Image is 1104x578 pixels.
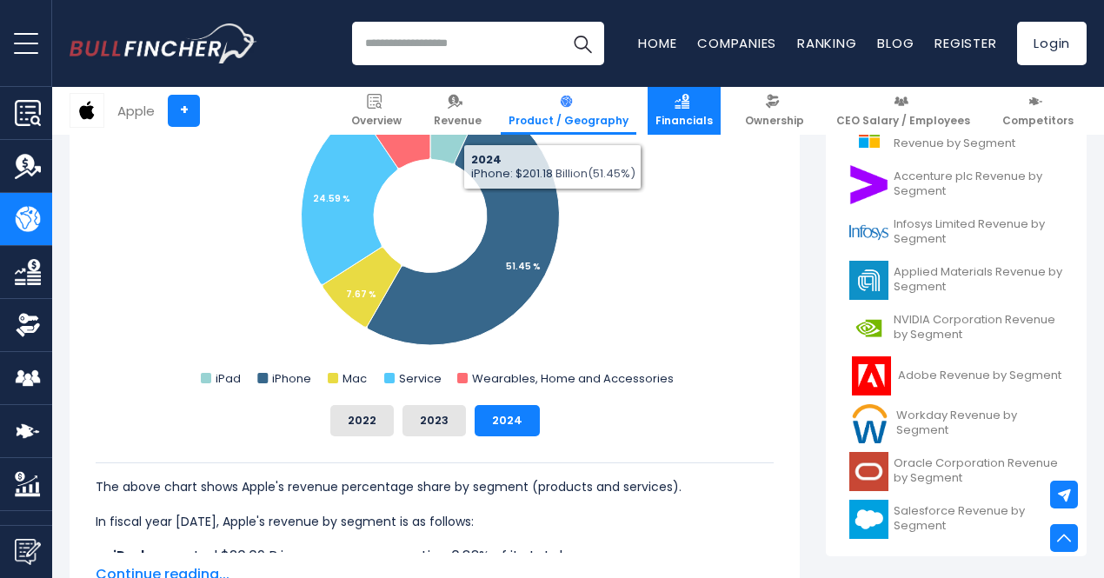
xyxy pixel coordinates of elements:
[426,87,489,135] a: Revenue
[70,23,257,63] img: Bullfincher logo
[509,114,628,128] span: Product / Geography
[828,87,978,135] a: CEO Salary / Employees
[561,22,604,65] button: Search
[343,87,409,135] a: Overview
[894,217,1063,247] span: Infosys Limited Revenue by Segment
[272,370,311,387] text: iPhone
[501,87,636,135] a: Product / Geography
[113,546,144,566] b: iPad
[934,34,996,52] a: Register
[849,261,888,300] img: AMAT logo
[849,165,888,204] img: ACN logo
[849,213,888,252] img: INFY logo
[839,400,1074,448] a: Workday Revenue by Segment
[849,117,888,156] img: MSFT logo
[849,452,888,491] img: ORCL logo
[70,94,103,127] img: AAPL logo
[216,370,241,387] text: iPad
[475,405,540,436] button: 2024
[343,370,367,387] text: Mac
[894,456,1063,486] span: Oracle Corporation Revenue by Segment
[849,356,893,395] img: ADBE logo
[849,404,891,443] img: WDAY logo
[745,114,804,128] span: Ownership
[849,309,888,348] img: NVDA logo
[894,265,1063,295] span: Applied Materials Revenue by Segment
[655,114,713,128] span: Financials
[849,500,888,539] img: CRM logo
[96,511,774,532] p: In fiscal year [DATE], Apple's revenue by segment is as follows:
[96,546,774,567] li: generated $26.69 B in revenue, representing 6.83% of its total revenue.
[1002,114,1074,128] span: Competitors
[168,95,200,127] a: +
[839,113,1074,161] a: Microsoft Corporation Revenue by Segment
[351,114,402,128] span: Overview
[402,405,466,436] button: 2023
[839,304,1074,352] a: NVIDIA Corporation Revenue by Segment
[797,34,856,52] a: Ranking
[839,256,1074,304] a: Applied Materials Revenue by Segment
[839,209,1074,256] a: Infosys Limited Revenue by Segment
[96,43,774,391] svg: Apple's Revenue Share by Segment
[877,34,914,52] a: Blog
[96,476,774,497] p: The above chart shows Apple's revenue percentage share by segment (products and services).
[894,169,1063,199] span: Accenture plc Revenue by Segment
[1017,22,1087,65] a: Login
[894,122,1063,151] span: Microsoft Corporation Revenue by Segment
[648,87,721,135] a: Financials
[839,448,1074,495] a: Oracle Corporation Revenue by Segment
[15,312,41,338] img: Ownership
[839,161,1074,209] a: Accenture plc Revenue by Segment
[638,34,676,52] a: Home
[330,405,394,436] button: 2022
[839,495,1074,543] a: Salesforce Revenue by Segment
[399,370,442,387] text: Service
[836,114,970,128] span: CEO Salary / Employees
[117,101,155,121] div: Apple
[346,288,376,301] tspan: 7.67 %
[313,192,350,205] tspan: 24.59 %
[994,87,1081,135] a: Competitors
[894,504,1063,534] span: Salesforce Revenue by Segment
[434,114,482,128] span: Revenue
[894,313,1063,342] span: NVIDIA Corporation Revenue by Segment
[896,409,1063,438] span: Workday Revenue by Segment
[697,34,776,52] a: Companies
[472,370,674,387] text: Wearables, Home and Accessories
[898,369,1061,383] span: Adobe Revenue by Segment
[70,23,256,63] a: Go to homepage
[839,352,1074,400] a: Adobe Revenue by Segment
[737,87,812,135] a: Ownership
[506,260,541,273] tspan: 51.45 %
